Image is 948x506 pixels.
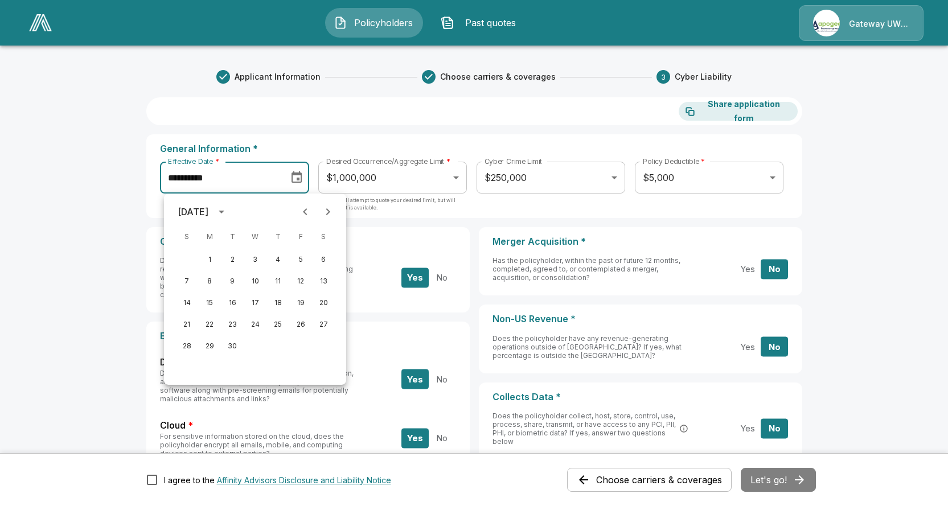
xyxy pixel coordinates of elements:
button: Yes [734,259,761,279]
button: Yes [401,369,429,389]
p: General Information * [160,143,789,154]
button: Policyholders IconPolicyholders [325,8,423,38]
span: Sunday [177,225,197,248]
button: 21 [177,314,197,335]
button: No [428,428,455,448]
button: 24 [245,314,265,335]
p: Cyber Crime * [160,236,456,247]
button: PCI: Payment card information. PII: Personally Identifiable Information (names, SSNs, addresses).... [678,423,690,434]
button: 14 [177,293,197,313]
span: Has the policyholder, within the past or future 12 months, completed, agreed to, or contemplated ... [493,256,680,282]
button: 16 [222,293,243,313]
p: Collects Data * [493,392,789,402]
button: 8 [199,271,220,291]
button: Choose carriers & coverages [567,468,732,492]
text: 3 [661,73,666,81]
button: 22 [199,314,220,335]
button: 12 [290,271,311,291]
button: 2 [222,249,243,270]
span: Does the policyholder have any revenue-generating operations outside of [GEOGRAPHIC_DATA]? If yes... [493,334,682,360]
span: Wednesday [245,225,265,248]
button: 3 [245,249,265,270]
span: Saturday [313,225,334,248]
button: 13 [313,271,334,291]
button: No [761,337,788,357]
button: 27 [313,314,334,335]
span: Applicant Information [235,71,321,83]
span: Choose carriers & coverages [440,71,556,83]
p: Merger Acquisition * [493,236,789,247]
button: 5 [290,249,311,270]
button: 4 [268,249,288,270]
button: 26 [290,314,311,335]
p: Carriers will attempt to quote your desired limit, but will return what is available. [318,196,466,219]
button: 23 [222,314,243,335]
button: No [761,259,788,279]
span: Monday [199,225,220,248]
button: Next month [317,200,339,223]
button: No [761,419,788,439]
button: 6 [313,249,334,270]
button: 9 [222,271,243,291]
label: Effective Date [168,157,219,166]
span: Past quotes [459,16,522,30]
button: Past quotes IconPast quotes [432,8,530,38]
img: Past quotes Icon [441,16,454,30]
div: I agree to the [164,474,391,486]
span: Friday [290,225,311,248]
button: 19 [290,293,311,313]
span: Policyholders [352,16,415,30]
button: 11 [268,271,288,291]
p: Non-US Revenue * [493,314,789,324]
button: Share application form [679,102,798,121]
label: Cyber Crime Limit [485,157,542,166]
button: 18 [268,293,288,313]
button: Yes [401,428,429,448]
button: Choose date, selected date is Aug 28, 2025 [285,166,308,189]
div: $1,000,000 [318,162,466,194]
button: 30 [222,336,243,356]
button: 29 [199,336,220,356]
span: Tuesday [222,225,243,248]
button: 25 [268,314,288,335]
img: AA Logo [29,14,52,31]
div: [DATE] [178,205,208,219]
span: Cyber Liability [675,71,732,83]
button: I agree to the [217,474,391,486]
button: No [428,369,455,389]
button: Yes [734,419,761,439]
span: Does the policyholder collect, host, store, control, use, process, share, transmit, or have acces... [493,412,676,446]
span: Devices [160,356,195,369]
button: 15 [199,293,220,313]
div: $5,000 [635,162,783,194]
iframe: Chat Widget [891,451,948,506]
p: Encryption * [160,331,456,342]
span: Cloud [160,419,186,432]
button: 20 [313,293,334,313]
button: calendar view is open, switch to year view [212,202,231,221]
label: Desired Occurrence/Aggregate Limit [326,157,450,166]
button: 17 [245,293,265,313]
button: 1 [199,249,220,270]
span: Thursday [268,225,288,248]
span: Do policyholder employees authenticate fund transfer requests, prevent unauthorized employees fro... [160,256,353,299]
button: Previous month [294,200,317,223]
button: No [428,268,455,287]
label: Policy Deductible [643,157,705,166]
span: For sensitive information stored on the cloud, does the policyholder encrypt all emails, mobile, ... [160,432,344,458]
button: Yes [734,337,761,357]
button: 28 [177,336,197,356]
button: 7 [177,271,197,291]
div: $250,000 [477,162,625,194]
img: Policyholders Icon [334,16,347,30]
button: Yes [401,268,429,287]
button: 10 [245,271,265,291]
span: Does the policyholder protect all devices with encryption, anti-virus, anti-malware, and/or endpo... [160,369,354,403]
